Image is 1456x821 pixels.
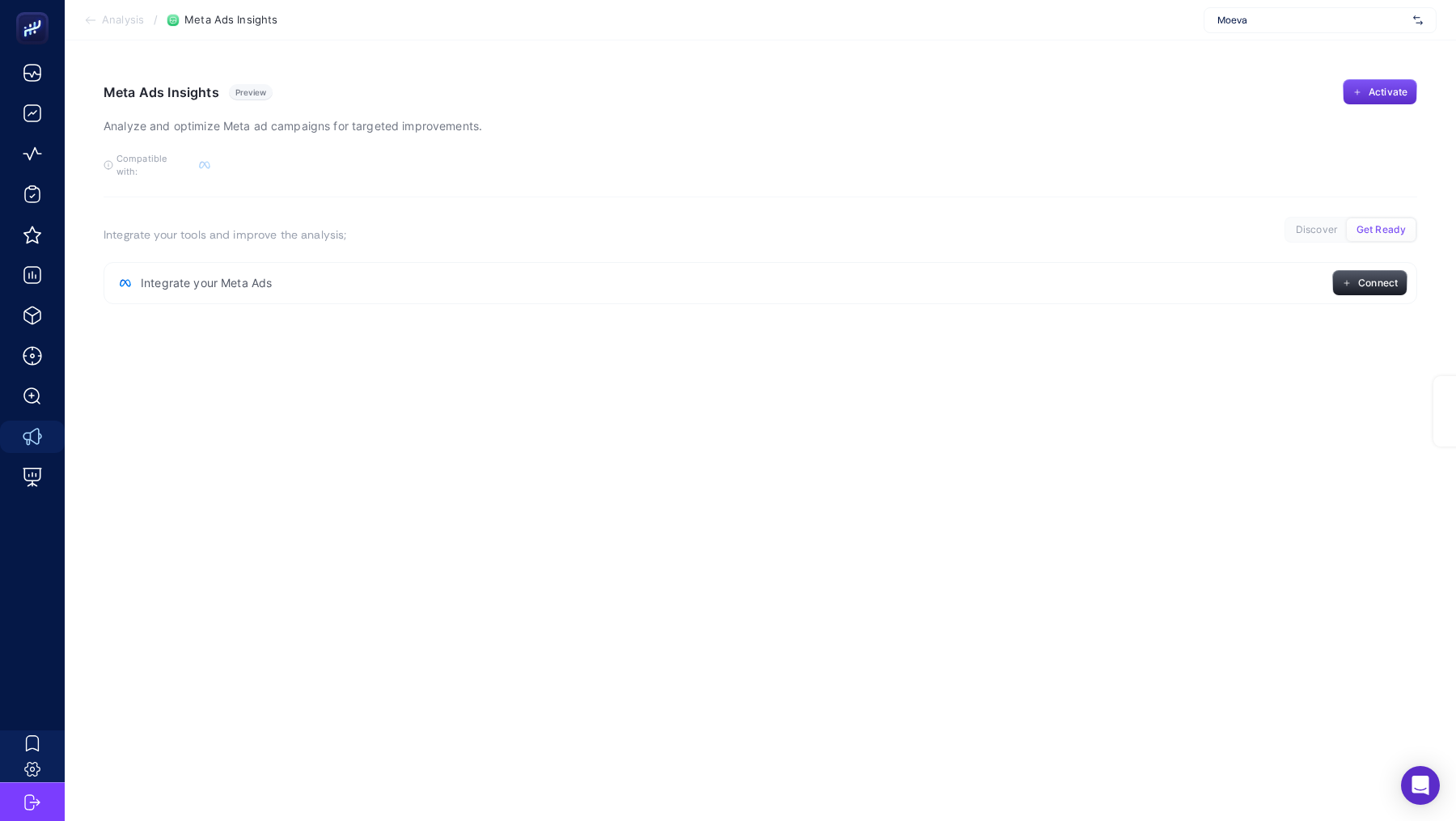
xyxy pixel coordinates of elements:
span: Meta Ads Insights [184,14,277,27]
h1: Meta Ads Insights [104,84,219,100]
p: Analyze and optimize Meta ad campaigns for targeted improvements. [104,116,482,136]
span: Discover [1296,224,1337,236]
span: Analysis [102,14,144,27]
img: svg%3e [1413,12,1423,28]
span: Integrate your Meta Ads [141,275,272,291]
span: Connect [1358,277,1398,290]
button: Connect [1332,270,1407,296]
span: Preview [235,87,267,97]
span: Compatible with: [116,152,189,178]
div: Open Intercom Messenger [1401,766,1440,805]
button: Activate [1343,79,1417,105]
span: / [154,13,158,26]
span: Get Ready [1357,224,1406,236]
span: Moeva [1217,14,1407,27]
button: Get Ready [1347,218,1416,241]
span: Activate [1369,86,1407,99]
button: Discover [1286,218,1347,241]
h3: Integrate your tools and improve the analysis; [104,226,346,243]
